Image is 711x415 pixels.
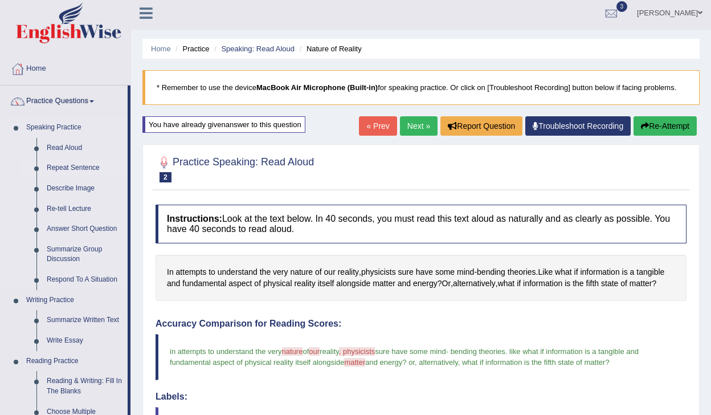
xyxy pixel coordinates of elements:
span: alternatively [419,358,457,367]
span: Click to see word definition [315,266,322,278]
span: Click to see word definition [601,278,618,290]
span: Click to see word definition [338,266,359,278]
span: and energy [365,358,402,367]
span: , [415,358,417,367]
span: Click to see word definition [565,278,570,290]
span: Click to see word definition [630,278,652,290]
span: Click to see word definition [336,278,370,290]
a: Home [1,53,130,82]
span: nature [282,347,303,356]
a: Re-tell Lecture [42,199,128,219]
a: Reading Practice [21,351,128,372]
span: Click to see word definition [574,266,578,278]
h4: Labels: [156,392,687,402]
a: Speaking: Read Aloud [221,44,295,53]
span: Click to see word definition [373,278,395,290]
span: Click to see word definition [477,266,505,278]
h4: Accuracy Comparison for Reading Scores: [156,319,687,329]
a: Respond To A Situation [42,270,128,290]
span: sure have some mind [375,347,446,356]
span: Click to see word definition [290,266,313,278]
a: Practice Questions [1,86,128,114]
span: Click to see word definition [324,266,336,278]
span: Click to see word definition [398,278,411,290]
span: Click to see word definition [630,266,635,278]
span: Click to see word definition [167,266,174,278]
span: ? [605,358,609,367]
b: MacBook Air Microphone (Built-in) [256,83,378,92]
a: Next » [400,116,438,136]
span: Click to see word definition [580,266,619,278]
span: Click to see word definition [260,266,271,278]
span: reality [320,347,339,356]
span: Click to see word definition [453,278,496,290]
blockquote: * Remember to use the device for speaking practice. Or click on [Troubleshoot Recording] button b... [142,70,700,105]
h4: Look at the text below. In 40 seconds, you must read this text aloud as naturally and as clearly ... [156,205,687,243]
span: Click to see word definition [228,278,252,290]
span: , physicists [339,347,375,356]
span: or [408,358,415,367]
span: Click to see word definition [176,266,207,278]
span: Click to see word definition [586,278,599,290]
a: Troubleshoot Recording [525,116,631,136]
span: bending theories [451,347,505,356]
span: Click to see word definition [636,266,664,278]
span: Click to see word definition [167,278,180,290]
span: . [505,347,508,356]
a: Describe Image [42,178,128,199]
span: Click to see word definition [620,278,627,290]
span: Click to see word definition [555,266,572,278]
span: our [309,347,320,356]
a: Writing Practice [21,290,128,311]
div: You have already given answer to this question [142,116,305,133]
span: ? [402,358,406,367]
span: Click to see word definition [538,266,553,278]
li: Practice [173,43,209,54]
span: Click to see word definition [517,278,521,290]
a: Home [151,44,171,53]
span: 3 [616,1,628,12]
span: Click to see word definition [413,278,438,290]
span: - [446,347,448,356]
span: in attempts to understand the very [170,347,282,356]
span: Click to see word definition [361,266,396,278]
h2: Practice Speaking: Read Aloud [156,154,314,182]
a: « Prev [359,116,397,136]
span: Click to see word definition [416,266,433,278]
a: Read Aloud [42,138,128,158]
span: 2 [160,172,171,182]
span: Click to see word definition [273,266,288,278]
span: Click to see word definition [498,278,515,290]
b: Instructions: [167,214,222,223]
a: Answer Short Question [42,219,128,239]
button: Report Question [440,116,522,136]
a: Repeat Sentence [42,158,128,178]
a: Reading & Writing: Fill In The Blanks [42,371,128,401]
a: Summarize Written Text [42,310,128,331]
span: Click to see word definition [254,278,261,290]
a: Summarize Group Discussion [42,239,128,270]
span: of [303,347,309,356]
span: Click to see word definition [263,278,292,290]
span: Click to see word definition [523,278,562,290]
span: Click to see word definition [182,278,226,290]
li: Nature of Reality [297,43,362,54]
span: Click to see word definition [573,278,583,290]
span: Click to see word definition [294,278,315,290]
span: Click to see word definition [209,266,215,278]
span: , [458,358,460,367]
span: Click to see word definition [508,266,536,278]
a: Speaking Practice [21,117,128,138]
span: Click to see word definition [398,266,414,278]
span: Click to see word definition [318,278,334,290]
a: Write Essay [42,331,128,351]
div: , - . ? , , ? [156,255,687,301]
span: Click to see word definition [457,266,474,278]
span: Click to see word definition [218,266,258,278]
span: Click to see word definition [435,266,455,278]
span: what if information is the fifth state of matter [462,358,605,367]
span: matter [344,358,365,367]
span: Click to see word definition [442,278,451,290]
span: Click to see word definition [622,266,628,278]
button: Re-Attempt [634,116,697,136]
